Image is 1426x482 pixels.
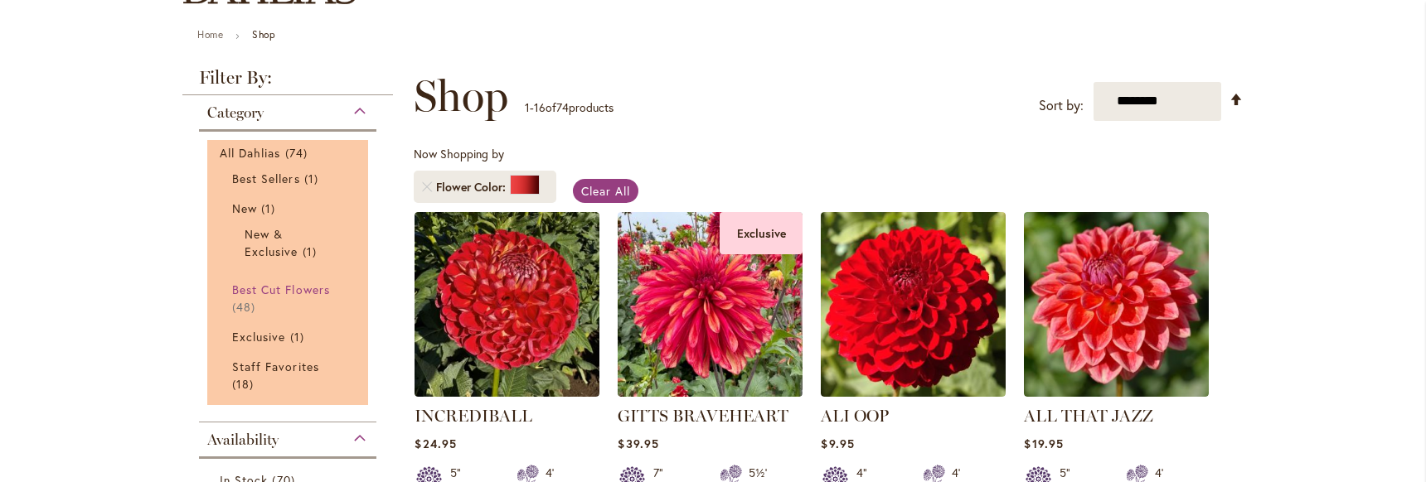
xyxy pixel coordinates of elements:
span: 74 [285,144,312,161]
span: New & Exclusive [245,226,298,259]
a: Best Sellers [232,170,347,187]
span: Exclusive [232,329,285,345]
span: All Dahlias [220,145,281,161]
a: All Dahlias [220,144,360,161]
span: 1 [261,200,279,217]
a: ALI OOP [821,384,1006,400]
span: Flower Color [436,179,510,195]
span: 1 [525,99,530,115]
a: Exclusive [232,328,347,345]
span: $19.95 [1024,436,1063,451]
a: ALL THAT JAZZ [1024,406,1153,426]
a: Incrediball [415,384,599,400]
span: 1 [290,328,308,345]
span: 48 [232,298,259,316]
img: ALI OOP [821,212,1006,397]
div: Exclusive [720,212,803,254]
a: INCREDIBALL [415,406,532,426]
strong: Filter By: [182,69,393,95]
a: Best Cut Flowers [232,281,347,316]
a: Remove Flower Color Red [422,182,432,192]
span: Availability [207,431,279,449]
a: New &amp; Exclusive [245,225,335,260]
span: New [232,200,257,216]
span: Clear All [581,183,630,199]
a: Staff Favorites [232,358,347,393]
a: GITTS BRAVEHEART Exclusive [618,384,803,400]
iframe: Launch Accessibility Center [12,423,59,470]
a: New [232,200,347,217]
img: Incrediball [415,212,599,397]
span: $9.95 [821,436,854,451]
label: Sort by: [1039,90,1084,121]
span: Shop [414,71,508,121]
img: GITTS BRAVEHEART [618,212,803,397]
a: Clear All [573,179,638,203]
span: 16 [534,99,546,115]
strong: Shop [252,28,275,41]
span: 1 [303,243,321,260]
span: $24.95 [415,436,456,451]
img: ALL THAT JAZZ [1024,212,1209,397]
a: Home [197,28,223,41]
span: 1 [304,170,323,187]
span: $39.95 [618,436,658,451]
span: Category [207,104,264,122]
span: 74 [556,99,569,115]
a: ALI OOP [821,406,889,426]
p: - of products [525,94,614,121]
a: ALL THAT JAZZ [1024,384,1209,400]
span: Best Sellers [232,171,300,186]
span: Best Cut Flowers [232,282,330,297]
span: Staff Favorites [232,359,319,374]
span: 18 [232,375,258,393]
a: GITTS BRAVEHEART [618,406,788,426]
span: Now Shopping by [414,146,504,161]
